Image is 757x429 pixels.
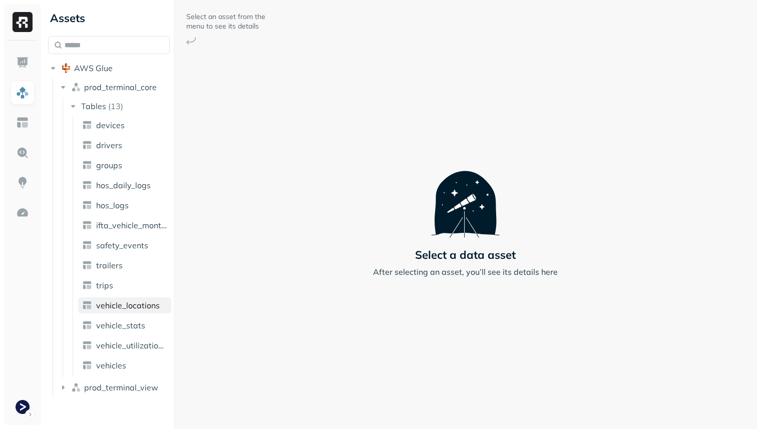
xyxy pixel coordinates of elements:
[78,257,171,273] a: trailers
[82,320,92,330] img: table
[82,280,92,290] img: table
[82,180,92,190] img: table
[82,360,92,370] img: table
[61,63,71,73] img: root
[96,240,148,250] span: safety_events
[16,146,29,159] img: Query Explorer
[16,86,29,99] img: Assets
[82,220,92,230] img: table
[82,340,92,350] img: table
[16,56,29,69] img: Dashboard
[186,12,266,31] p: Select an asset from the menu to see its details
[81,101,106,111] span: Tables
[96,280,113,290] span: trips
[96,320,145,330] span: vehicle_stats
[78,237,171,253] a: safety_events
[78,217,171,233] a: ifta_vehicle_months
[13,12,33,32] img: Ryft
[16,206,29,219] img: Optimization
[96,340,167,350] span: vehicle_utilization_day
[78,357,171,373] a: vehicles
[415,248,516,262] p: Select a data asset
[78,157,171,173] a: groups
[78,297,171,313] a: vehicle_locations
[78,117,171,133] a: devices
[82,300,92,310] img: table
[58,79,170,95] button: prod_terminal_core
[48,60,170,76] button: AWS Glue
[96,120,125,130] span: devices
[96,160,122,170] span: groups
[84,382,158,392] span: prod_terminal_view
[96,360,126,370] span: vehicles
[82,260,92,270] img: table
[82,140,92,150] img: table
[71,82,81,92] img: namespace
[74,63,113,73] span: AWS Glue
[96,260,123,270] span: trailers
[373,266,558,278] p: After selecting an asset, you’ll see its details here
[431,151,500,237] img: Telescope
[78,137,171,153] a: drivers
[78,277,171,293] a: trips
[68,98,171,114] button: Tables(13)
[96,140,122,150] span: drivers
[78,197,171,213] a: hos_logs
[58,379,170,395] button: prod_terminal_view
[82,200,92,210] img: table
[78,337,171,353] a: vehicle_utilization_day
[96,300,160,310] span: vehicle_locations
[48,10,170,26] div: Assets
[82,160,92,170] img: table
[78,317,171,333] a: vehicle_stats
[16,116,29,129] img: Asset Explorer
[16,400,30,414] img: Terminal
[96,220,167,230] span: ifta_vehicle_months
[108,101,123,111] p: ( 13 )
[96,200,129,210] span: hos_logs
[82,240,92,250] img: table
[16,176,29,189] img: Insights
[82,120,92,130] img: table
[71,382,81,392] img: namespace
[84,82,157,92] span: prod_terminal_core
[186,37,196,45] img: Arrow
[96,180,151,190] span: hos_daily_logs
[78,177,171,193] a: hos_daily_logs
